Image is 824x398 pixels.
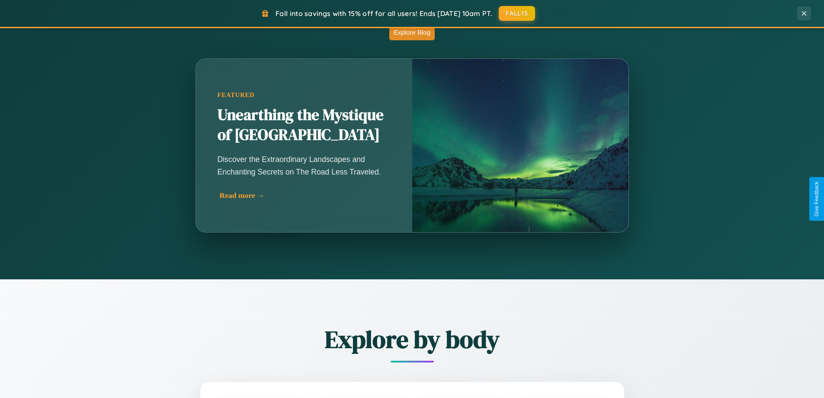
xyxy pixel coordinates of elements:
[814,181,820,217] div: Give Feedback
[218,105,391,145] h2: Unearthing the Mystique of [GEOGRAPHIC_DATA]
[218,91,391,99] div: Featured
[276,9,492,18] span: Fall into savings with 15% off for all users! Ends [DATE] 10am PT.
[153,323,672,356] h2: Explore by body
[389,24,435,40] button: Explore Blog
[499,6,535,21] button: FALL15
[220,191,393,200] div: Read more →
[218,153,391,178] p: Discover the Extraordinary Landscapes and Enchanting Secrets on The Road Less Traveled.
